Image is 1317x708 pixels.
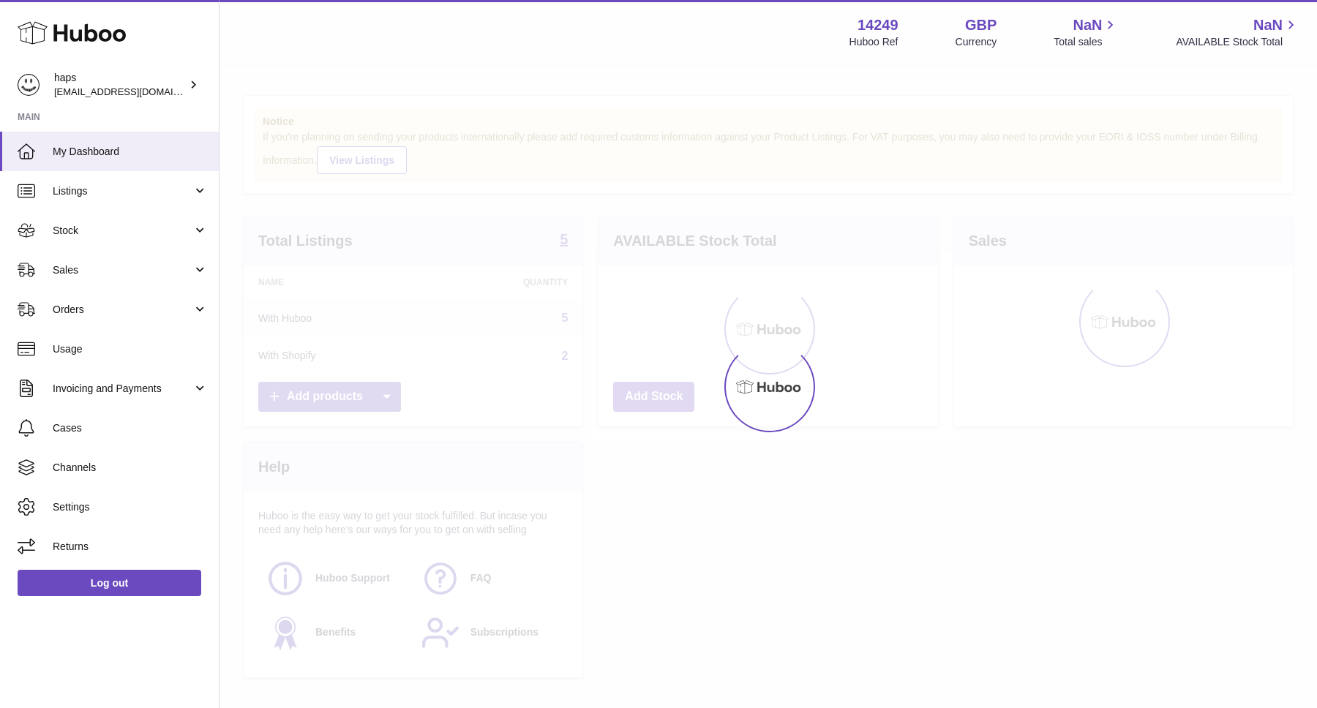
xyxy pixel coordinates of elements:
div: Huboo Ref [849,35,898,49]
a: NaN Total sales [1054,15,1119,49]
span: [EMAIL_ADDRESS][DOMAIN_NAME] [54,86,215,97]
strong: 14249 [858,15,898,35]
span: Channels [53,461,208,475]
span: Stock [53,224,192,238]
a: Log out [18,570,201,596]
span: Usage [53,342,208,356]
span: Settings [53,500,208,514]
span: AVAILABLE Stock Total [1176,35,1299,49]
a: NaN AVAILABLE Stock Total [1176,15,1299,49]
span: Cases [53,421,208,435]
strong: GBP [965,15,997,35]
img: hello@gethaps.co.uk [18,74,40,96]
span: Sales [53,263,192,277]
span: NaN [1073,15,1102,35]
span: Total sales [1054,35,1119,49]
div: haps [54,71,186,99]
span: Invoicing and Payments [53,382,192,396]
span: Orders [53,303,192,317]
span: Listings [53,184,192,198]
span: NaN [1253,15,1283,35]
span: Returns [53,540,208,554]
div: Currency [956,35,997,49]
span: My Dashboard [53,145,208,159]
